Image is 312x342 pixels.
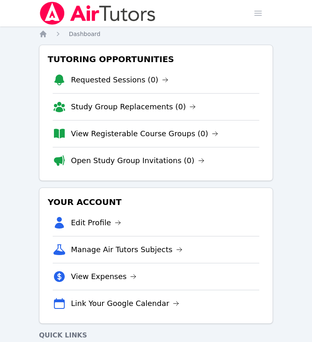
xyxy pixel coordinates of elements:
a: Manage Air Tutors Subjects [71,244,183,255]
a: View Expenses [71,271,136,282]
a: Dashboard [69,30,100,38]
a: Edit Profile [71,217,121,229]
a: View Registerable Course Groups (0) [71,128,218,140]
a: Open Study Group Invitations (0) [71,155,205,166]
h3: Tutoring Opportunities [46,52,266,67]
h4: Quick Links [39,330,273,340]
h3: Your Account [46,195,266,210]
img: Air Tutors [39,2,156,25]
a: Study Group Replacements (0) [71,101,196,113]
a: Link Your Google Calendar [71,298,179,309]
span: Dashboard [69,31,100,37]
nav: Breadcrumb [39,30,273,38]
a: Requested Sessions (0) [71,74,168,86]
